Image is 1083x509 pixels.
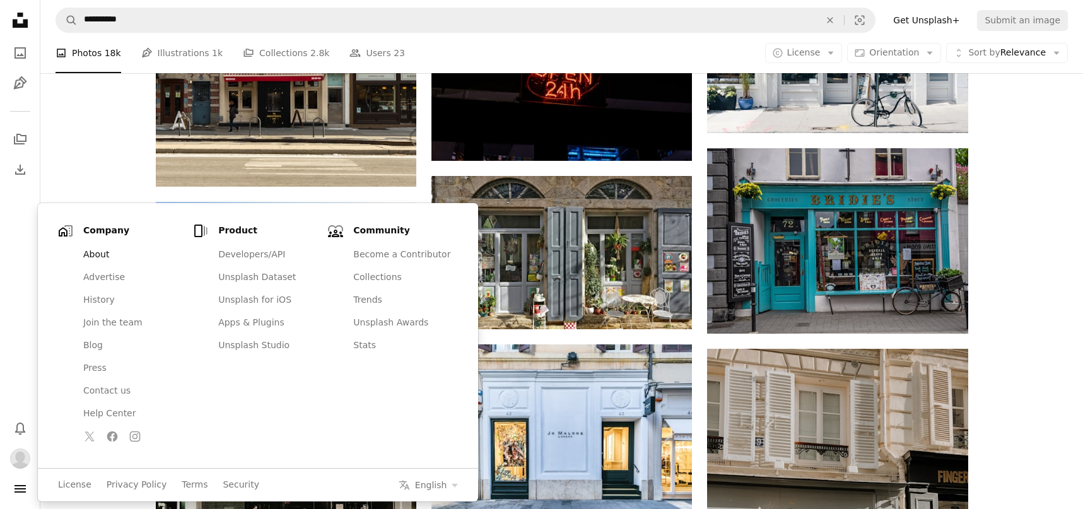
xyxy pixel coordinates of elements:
span: 1k [212,46,223,60]
a: History [76,289,188,312]
a: gray wooden doors [431,247,692,258]
a: Trends [346,289,458,312]
a: License [58,479,91,491]
a: Privacy Policy [107,479,167,491]
a: Illustrations [8,71,33,96]
span: License [787,47,821,57]
a: Press [76,357,188,380]
a: Join the team [76,312,188,334]
a: Collections [346,266,458,289]
button: Menu [8,476,33,501]
a: Unsplash Awards [346,312,458,334]
a: Become a Contributor [346,243,458,266]
h1: Product [218,225,323,237]
a: a bike is parked outside of a store [707,235,968,247]
a: Collections 2.8k [243,33,329,73]
a: Unsplash Studio [211,334,323,357]
h1: Community [353,225,458,237]
a: Stats [346,334,458,357]
a: Users 23 [349,33,405,73]
a: Developers/API [211,243,323,266]
a: Follow Unsplash on Instagram [125,426,145,447]
img: Avatar of user James Radke [10,448,30,469]
a: Follow Unsplash on Facebook [102,426,122,447]
a: Contact us [76,380,188,402]
a: Follow Unsplash on Twitter [79,426,100,447]
button: Search Unsplash [56,8,78,32]
span: Orientation [869,47,919,57]
a: Unsplash for iOS [211,289,323,312]
span: Relevance [968,47,1046,59]
a: Download History [8,157,33,182]
a: Collections [8,127,33,152]
button: Orientation [847,43,941,63]
button: Submit an image [977,10,1068,30]
span: 23 [394,46,405,60]
img: a bike is parked outside of a store [707,148,968,334]
a: Photos [8,40,33,66]
a: a neon open sign in a dark room [431,68,692,79]
button: Clear [816,8,844,32]
a: Home — Unsplash [8,8,33,35]
button: Profile [8,446,33,471]
a: Apps & Plugins [211,312,323,334]
a: Help Center [76,402,188,425]
a: Unsplash Dataset [211,266,323,289]
a: Security [223,479,259,491]
button: Select your language [399,479,459,491]
button: Sort byRelevance [946,43,1068,63]
a: Get Unsplash+ [886,10,967,30]
img: gray wooden doors [431,176,692,329]
span: 2.8k [310,46,329,60]
button: Notifications [8,416,33,441]
button: License [765,43,843,63]
a: Terms [182,479,208,491]
a: About [76,243,188,266]
button: Visual search [845,8,875,32]
h1: Company [83,225,188,237]
a: Illustrations 1k [141,33,223,73]
a: Advertise [76,266,188,289]
img: man near building [156,202,416,375]
a: Blog [76,334,188,357]
form: Find visuals sitewide [56,8,875,33]
span: Sort by [968,47,1000,57]
a: Jo Malone concrete building [431,425,692,436]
